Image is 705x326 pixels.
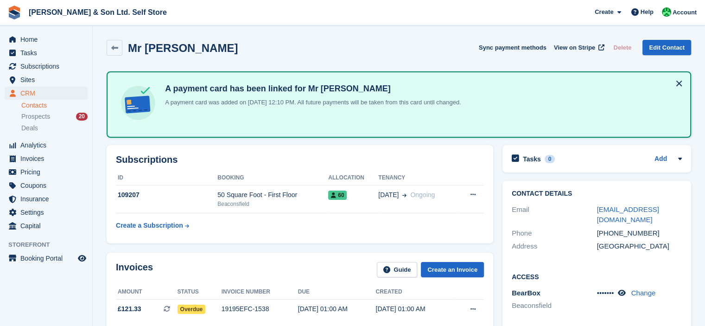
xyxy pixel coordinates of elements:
a: menu [5,33,88,46]
a: menu [5,179,88,192]
span: Insurance [20,192,76,205]
h2: Contact Details [512,190,682,198]
a: menu [5,60,88,73]
span: Home [20,33,76,46]
span: Coupons [20,179,76,192]
span: [DATE] [378,190,399,200]
span: ••••••• [597,289,614,297]
h2: Tasks [523,155,541,163]
img: card-linked-ebf98d0992dc2aeb22e95c0e3c79077019eb2392cfd83c6a337811c24bc77127.svg [119,83,158,122]
a: menu [5,87,88,100]
div: Email [512,205,597,225]
div: Beaconsfield [217,200,328,208]
a: menu [5,219,88,232]
div: [PHONE_NUMBER] [597,228,682,239]
div: [DATE] 01:00 AM [376,304,454,314]
a: menu [5,139,88,152]
th: Tenancy [378,171,457,185]
img: stora-icon-8386f47178a22dfd0bd8f6a31ec36ba5ce8667c1dd55bd0f319d3a0aa187defe.svg [7,6,21,19]
span: Settings [20,206,76,219]
a: View on Stripe [550,40,606,55]
th: Invoice number [222,285,298,300]
a: Prospects 20 [21,112,88,121]
h2: Subscriptions [116,154,484,165]
a: Contacts [21,101,88,110]
th: Due [298,285,376,300]
a: menu [5,152,88,165]
div: 0 [545,155,555,163]
a: Deals [21,123,88,133]
a: Create a Subscription [116,217,189,234]
div: [GEOGRAPHIC_DATA] [597,241,682,252]
span: Account [673,8,697,17]
th: Booking [217,171,328,185]
h2: Access [512,272,682,281]
div: 50 Square Foot - First Floor [217,190,328,200]
span: Booking Portal [20,252,76,265]
th: Status [178,285,222,300]
a: menu [5,206,88,219]
span: Prospects [21,112,50,121]
div: Address [512,241,597,252]
span: Overdue [178,305,206,314]
span: Storefront [8,240,92,249]
span: BearBox [512,289,540,297]
span: £121.33 [118,304,141,314]
a: menu [5,46,88,59]
button: Delete [610,40,635,55]
span: Analytics [20,139,76,152]
span: Create [595,7,613,17]
a: [PERSON_NAME] & Son Ltd. Self Store [25,5,171,20]
a: menu [5,73,88,86]
th: Created [376,285,454,300]
span: Capital [20,219,76,232]
th: ID [116,171,217,185]
th: Allocation [328,171,378,185]
span: Pricing [20,166,76,179]
p: A payment card was added on [DATE] 12:10 PM. All future payments will be taken from this card unt... [161,98,461,107]
li: Beaconsfield [512,300,597,311]
span: Deals [21,124,38,133]
div: [DATE] 01:00 AM [298,304,376,314]
a: [EMAIL_ADDRESS][DOMAIN_NAME] [597,205,659,224]
h2: Mr [PERSON_NAME] [128,42,238,54]
a: Create an Invoice [421,262,484,277]
span: Tasks [20,46,76,59]
span: View on Stripe [554,43,595,52]
a: menu [5,166,88,179]
button: Sync payment methods [479,40,546,55]
div: Phone [512,228,597,239]
th: Amount [116,285,178,300]
div: 19195EFC-1538 [222,304,298,314]
span: Sites [20,73,76,86]
span: Subscriptions [20,60,76,73]
div: Create a Subscription [116,221,183,230]
span: CRM [20,87,76,100]
h2: Invoices [116,262,153,277]
a: Preview store [76,253,88,264]
span: Ongoing [410,191,435,198]
a: menu [5,252,88,265]
h4: A payment card has been linked for Mr [PERSON_NAME] [161,83,461,94]
div: 20 [76,113,88,121]
a: Add [654,154,667,165]
a: menu [5,192,88,205]
a: Edit Contact [642,40,691,55]
span: 60 [328,191,347,200]
a: Change [631,289,656,297]
div: 109207 [116,190,217,200]
img: Kelly Lowe [662,7,671,17]
a: Guide [377,262,418,277]
span: Invoices [20,152,76,165]
span: Help [641,7,654,17]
